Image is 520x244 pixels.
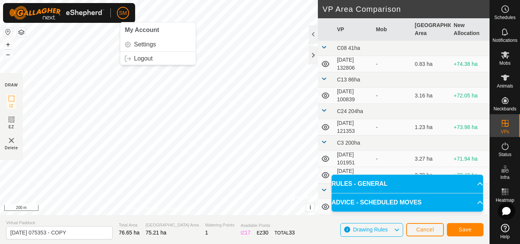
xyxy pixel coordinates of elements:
[459,226,472,233] span: Save
[146,222,199,228] span: [GEOGRAPHIC_DATA] Area
[332,175,483,193] p-accordion-header: RULES - GENERAL
[451,151,490,167] td: +71.94 ha
[451,18,490,41] th: New Allocation
[376,92,408,100] div: -
[129,205,158,212] a: Privacy Policy
[501,129,509,134] span: VPs
[334,88,373,104] td: [DATE] 100839
[134,56,153,62] span: Logout
[337,77,360,83] span: C13 86ha
[134,41,156,48] span: Settings
[332,193,483,212] p-accordion-header: ADVICE - SCHEDULED MOVES
[376,123,408,131] div: -
[7,136,16,145] img: VP
[332,198,421,207] span: ADVICE - SCHEDULED MOVES
[412,167,451,183] td: 2.79 ha
[257,229,268,237] div: EZ
[119,222,140,228] span: Total Area
[412,56,451,72] td: 0.83 ha
[447,223,483,236] button: Save
[6,220,113,226] span: Virtual Paddock
[416,226,434,233] span: Cancel
[406,223,444,236] button: Cancel
[274,229,295,237] div: TOTAL
[322,5,490,14] h2: VP Area Comparison
[499,61,510,65] span: Mobs
[493,107,516,111] span: Neckbands
[245,230,251,236] span: 17
[120,38,196,51] a: Settings
[125,27,159,33] span: My Account
[376,155,408,163] div: -
[9,6,104,20] img: Gallagher Logo
[412,119,451,136] td: 1.23 ha
[500,175,509,180] span: Infra
[451,88,490,104] td: +72.05 ha
[334,56,373,72] td: [DATE] 132806
[17,28,26,37] button: Map Layers
[494,15,515,20] span: Schedules
[337,108,363,114] span: C24 204ha
[289,230,295,236] span: 33
[5,82,18,88] div: DRAW
[500,234,510,239] span: Help
[412,18,451,41] th: [GEOGRAPHIC_DATA] Area
[334,167,373,183] td: [DATE] 123223
[490,221,520,242] a: Help
[496,198,514,203] span: Heatmap
[376,171,408,179] div: -
[9,124,14,130] span: EZ
[451,119,490,136] td: +73.98 ha
[334,18,373,41] th: VP
[3,50,13,59] button: –
[498,152,511,157] span: Status
[241,222,295,229] span: Available Points
[332,179,388,188] span: RULES - GENERAL
[334,119,373,136] td: [DATE] 121353
[353,226,388,233] span: Drawing Rules
[241,229,250,237] div: IZ
[412,151,451,167] td: 3.27 ha
[334,151,373,167] td: [DATE] 101951
[309,204,311,211] span: i
[10,103,14,109] span: IZ
[5,145,18,151] span: Delete
[205,222,234,228] span: Watering Points
[451,56,490,72] td: +74.38 ha
[451,167,490,183] td: +72.42 ha
[337,45,360,51] span: C08 41ha
[119,9,127,17] span: SM
[306,203,314,212] button: i
[497,84,513,88] span: Animals
[146,230,167,236] span: 75.21 ha
[3,40,13,49] button: +
[373,18,412,41] th: Mob
[205,230,208,236] span: 1
[493,38,517,43] span: Notifications
[412,88,451,104] td: 3.16 ha
[376,60,408,68] div: -
[3,27,13,37] button: Reset Map
[119,230,140,236] span: 76.65 ha
[263,230,269,236] span: 30
[120,53,196,65] a: Logout
[337,140,360,146] span: C3 200ha
[166,205,189,212] a: Contact Us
